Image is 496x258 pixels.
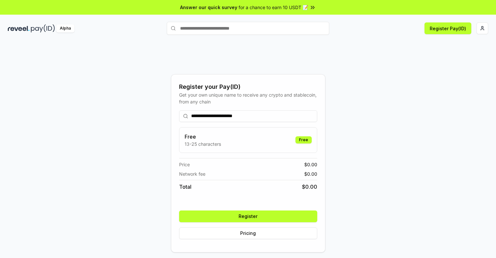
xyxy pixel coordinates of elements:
[31,24,55,33] img: pay_id
[179,170,205,177] span: Network fee
[179,210,317,222] button: Register
[179,227,317,239] button: Pricing
[56,24,74,33] div: Alpha
[179,82,317,91] div: Register your Pay(ID)
[185,133,221,141] h3: Free
[8,24,30,33] img: reveel_dark
[304,161,317,168] span: $ 0.00
[179,161,190,168] span: Price
[302,183,317,191] span: $ 0.00
[424,22,471,34] button: Register Pay(ID)
[179,91,317,105] div: Get your own unique name to receive any crypto and stablecoin, from any chain
[304,170,317,177] span: $ 0.00
[180,4,237,11] span: Answer our quick survey
[295,136,312,143] div: Free
[185,141,221,147] p: 13-25 characters
[239,4,308,11] span: for a chance to earn 10 USDT 📝
[179,183,191,191] span: Total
